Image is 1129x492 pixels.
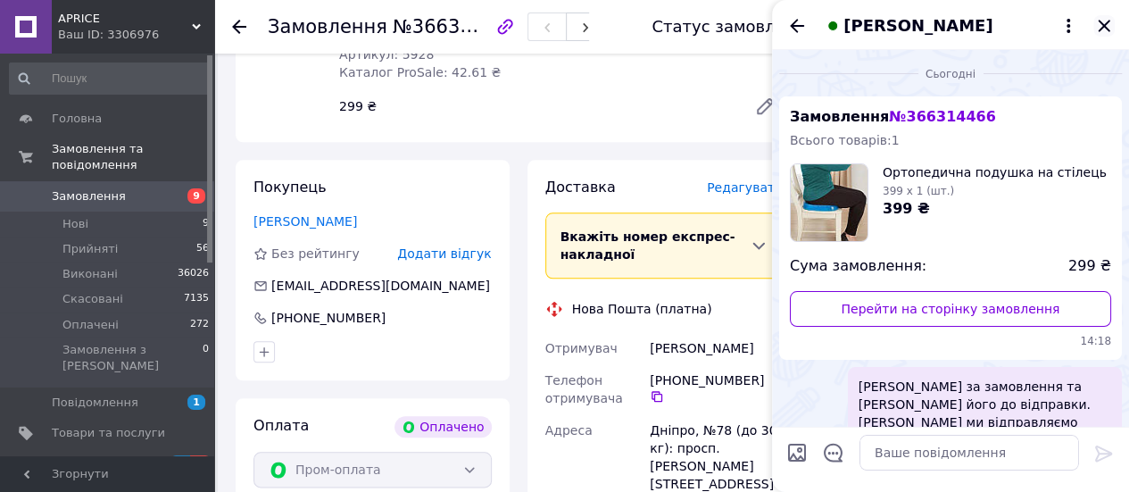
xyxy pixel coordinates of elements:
span: 399 ₴ [883,200,930,217]
span: 9 [187,188,205,204]
span: 299 ₴ [1068,256,1111,277]
div: [PHONE_NUMBER] [270,309,387,327]
span: APRICE [58,11,192,27]
div: Ваш ID: 3306976 [58,27,214,43]
span: Адреса [545,423,593,438]
span: Оплачені [62,317,119,333]
span: 7135 [184,291,209,307]
img: 2777439713_w100_h100_ortopedicheskaya-silikonovaya-podushka.jpg [791,164,868,241]
span: Додати відгук [397,246,491,261]
span: Замовлення [52,188,126,204]
button: Назад [786,15,808,37]
span: Повідомлення [52,395,138,411]
div: [PHONE_NUMBER] [650,371,783,404]
span: Покупець [253,179,327,196]
span: 36026 [178,266,209,282]
span: Скасовані [62,291,123,307]
span: 399 x 1 (шт.) [883,185,954,197]
span: 14:18 12.10.2025 [790,334,1111,349]
div: 12.10.2025 [779,64,1122,82]
span: Замовлення [790,108,996,125]
a: [PERSON_NAME] [253,214,357,229]
span: Замовлення [268,16,387,38]
span: № 366314466 [889,108,995,125]
button: [PERSON_NAME] [822,14,1079,38]
span: Сума замовлення: [790,256,926,277]
span: Без рейтингу [271,246,360,261]
span: Виконані [62,266,118,282]
span: Замовлення та повідомлення [52,141,214,173]
span: Головна [52,111,102,127]
a: Перейти на сторінку замовлення [790,291,1111,327]
button: Відкрити шаблони відповідей [822,441,845,464]
span: 1 [187,395,205,410]
span: Отримувач [545,341,618,355]
span: 0 [203,342,209,374]
span: Товари та послуги [52,425,165,441]
span: Артикул: 5928 [339,47,434,62]
span: Оплата [253,417,309,434]
div: Статус замовлення [652,18,816,36]
span: Нові [62,216,88,232]
div: Нова Пошта (платна) [568,300,717,318]
span: Каталог ProSale: 42.61 ₴ [339,65,501,79]
span: [EMAIL_ADDRESS][DOMAIN_NAME] [271,279,490,293]
span: 272 [190,317,209,333]
span: Сьогодні [918,67,983,82]
span: [PERSON_NAME] [843,14,992,38]
span: 56 [196,241,209,257]
button: Закрити [1093,15,1115,37]
span: №366314466 [393,15,519,38]
div: Оплачено [394,416,491,438]
div: 299 ₴ [332,94,740,119]
input: Пошук [9,63,211,95]
span: Всього товарів: 1 [790,133,900,147]
span: Редагувати [707,180,783,195]
a: Редагувати [747,88,783,124]
div: Повернутися назад [232,18,246,36]
span: Доставка [545,179,616,196]
div: [PERSON_NAME] [646,332,786,364]
span: Прийняті [62,241,118,257]
span: Вкажіть номер експрес-накладної [560,229,735,262]
span: Телефон отримувача [545,373,623,405]
span: Ортопедична подушка на стілець [883,163,1107,181]
span: 9 [203,216,209,232]
span: Замовлення з [PERSON_NAME] [62,342,203,374]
